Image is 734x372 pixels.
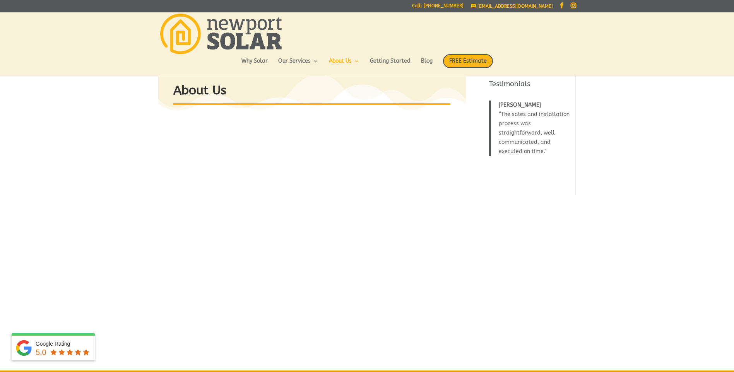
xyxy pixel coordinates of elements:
[173,83,226,97] strong: About Us
[443,54,493,76] a: FREE Estimate
[160,14,282,54] img: Newport Solar | Solar Energy Optimized.
[241,58,268,72] a: Why Solar
[36,340,91,348] div: Google Rating
[471,3,553,9] a: [EMAIL_ADDRESS][DOMAIN_NAME]
[489,79,571,93] h4: Testimonials
[412,3,464,12] a: Call: [PHONE_NUMBER]
[278,58,318,72] a: Our Services
[370,58,411,72] a: Getting Started
[421,58,433,72] a: Blog
[36,348,46,357] span: 5.0
[443,54,493,68] span: FREE Estimate
[499,111,570,155] span: The sales and installation process was straightforward, well communicated, and executed on time.
[499,102,541,108] span: [PERSON_NAME]
[329,58,359,72] a: About Us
